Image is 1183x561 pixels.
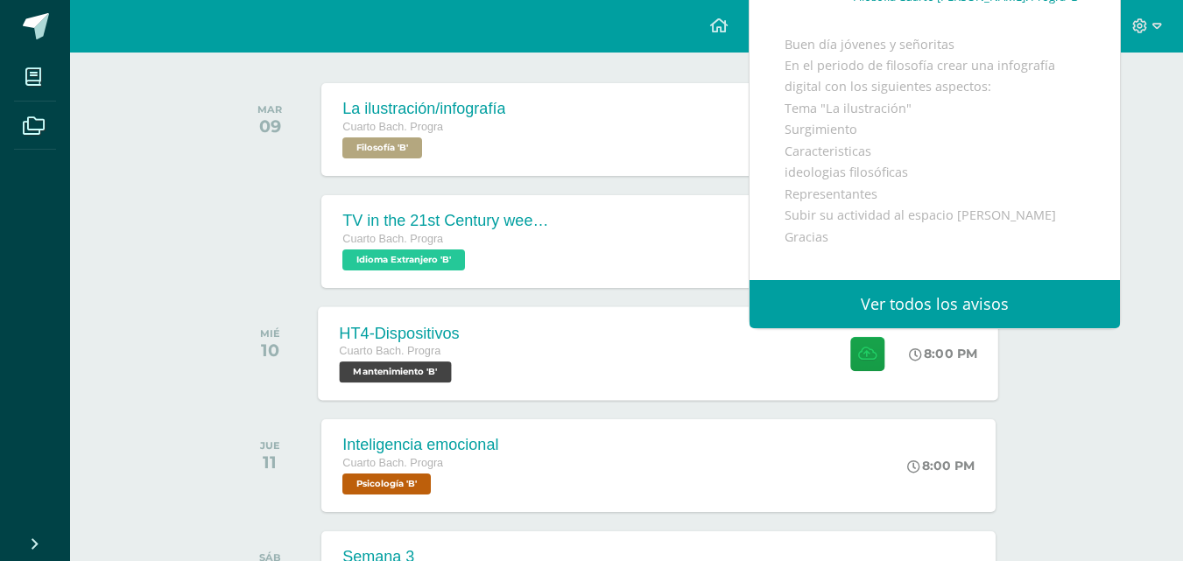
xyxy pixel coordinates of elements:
[342,436,498,454] div: Inteligencia emocional
[340,324,460,342] div: HT4-Dispositivos
[785,34,1085,377] div: Buen día jóvenes y señoritas En el periodo de filosofía crear una infografía digital con los sigu...
[340,361,452,382] span: Mantenimiento 'B'
[342,249,465,270] span: Idioma Extranjero 'B'
[342,212,553,230] div: TV in the 21st Century week 5
[260,452,280,473] div: 11
[257,103,282,116] div: MAR
[750,280,1120,328] a: Ver todos los avisos
[340,345,441,357] span: Cuarto Bach. Progra
[342,473,431,494] span: Psicología 'B'
[342,100,505,118] div: La ilustración/infografía
[342,121,443,133] span: Cuarto Bach. Progra
[342,137,422,158] span: Filosofía 'B'
[342,233,443,245] span: Cuarto Bach. Progra
[910,346,978,361] div: 8:00 PM
[260,439,280,452] div: JUE
[260,340,280,361] div: 10
[342,457,443,469] span: Cuarto Bach. Progra
[907,458,975,473] div: 8:00 PM
[257,116,282,137] div: 09
[260,327,280,340] div: MIÉ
